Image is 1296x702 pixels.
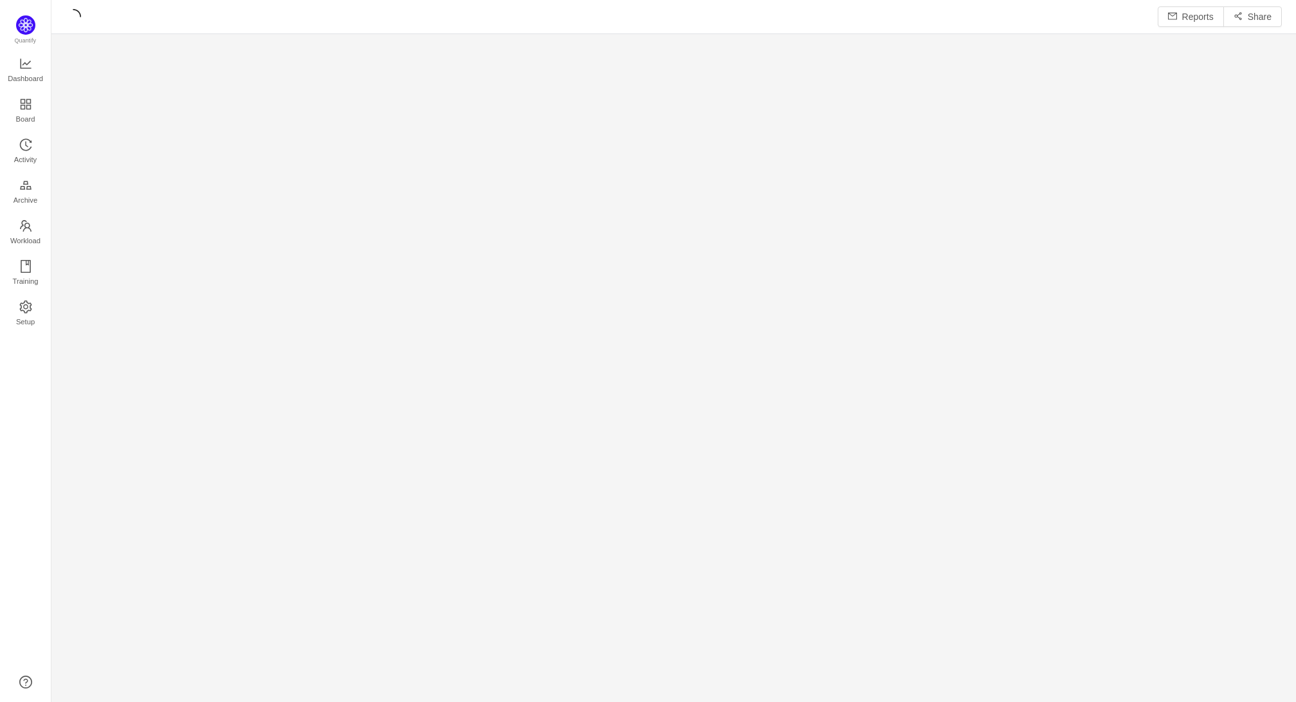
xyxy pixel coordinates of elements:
[19,219,32,232] i: icon: team
[19,179,32,192] i: icon: gold
[19,98,32,124] a: Board
[14,147,37,172] span: Activity
[12,268,38,294] span: Training
[16,106,35,132] span: Board
[19,98,32,111] i: icon: appstore
[14,187,37,213] span: Archive
[19,180,32,205] a: Archive
[19,300,32,313] i: icon: setting
[19,260,32,273] i: icon: book
[8,66,43,91] span: Dashboard
[19,57,32,70] i: icon: line-chart
[1158,6,1224,27] button: icon: mailReports
[19,58,32,84] a: Dashboard
[19,301,32,327] a: Setup
[19,676,32,688] a: icon: question-circle
[19,220,32,246] a: Workload
[19,261,32,286] a: Training
[19,139,32,165] a: Activity
[1223,6,1282,27] button: icon: share-altShare
[15,37,37,44] span: Quantify
[16,309,35,335] span: Setup
[66,9,81,24] i: icon: loading
[10,228,41,254] span: Workload
[16,15,35,35] img: Quantify
[19,138,32,151] i: icon: history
